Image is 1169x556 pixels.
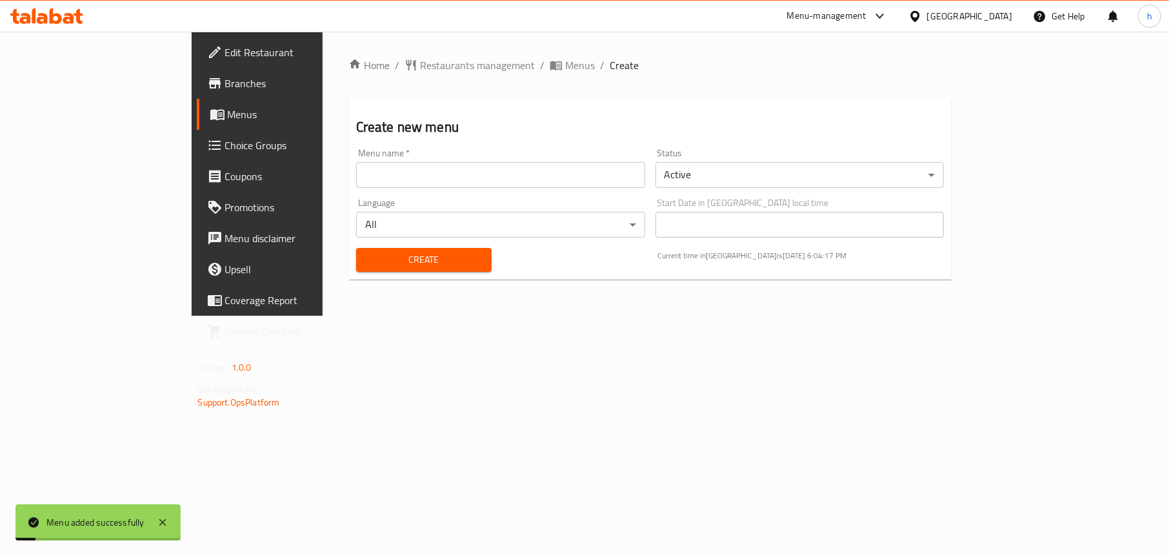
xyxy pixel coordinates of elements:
a: Promotions [197,192,387,223]
span: Choice Groups [225,138,377,153]
nav: breadcrumb [348,57,952,73]
span: Coupons [225,169,377,184]
span: Menus [565,57,595,73]
input: Please enter Menu name [356,162,645,188]
p: Current time in [GEOGRAPHIC_DATA] is [DATE] 6:04:17 PM [658,250,944,262]
span: Coverage Report [225,293,377,308]
span: Grocery Checklist [225,324,377,339]
div: Active [655,162,944,188]
li: / [395,57,399,73]
a: Edit Restaurant [197,37,387,68]
a: Choice Groups [197,130,387,161]
li: / [540,57,545,73]
a: Menus [550,57,595,73]
span: Create [366,252,481,268]
span: Branches [225,76,377,91]
a: Support.OpsPlatform [198,394,280,411]
div: All [356,212,645,238]
button: Create [356,248,492,272]
span: Upsell [225,262,377,277]
a: Grocery Checklist [197,316,387,347]
span: Menus [228,107,377,122]
span: Menu disclaimer [225,231,377,246]
a: Branches [197,68,387,99]
h2: Create new menu [356,118,944,137]
a: Menus [197,99,387,130]
div: Menu-management [787,8,866,24]
div: [GEOGRAPHIC_DATA] [927,9,1012,23]
span: Create [610,57,639,73]
span: Version: [198,359,230,376]
span: 1.0.0 [232,359,252,376]
a: Coverage Report [197,285,387,316]
a: Upsell [197,254,387,285]
span: Edit Restaurant [225,45,377,60]
a: Restaurants management [405,57,535,73]
span: Restaurants management [420,57,535,73]
li: / [600,57,604,73]
span: Promotions [225,200,377,215]
span: h [1147,9,1152,23]
span: Get support on: [198,381,257,398]
div: Menu added successfully [46,515,145,530]
a: Coupons [197,161,387,192]
a: Menu disclaimer [197,223,387,254]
